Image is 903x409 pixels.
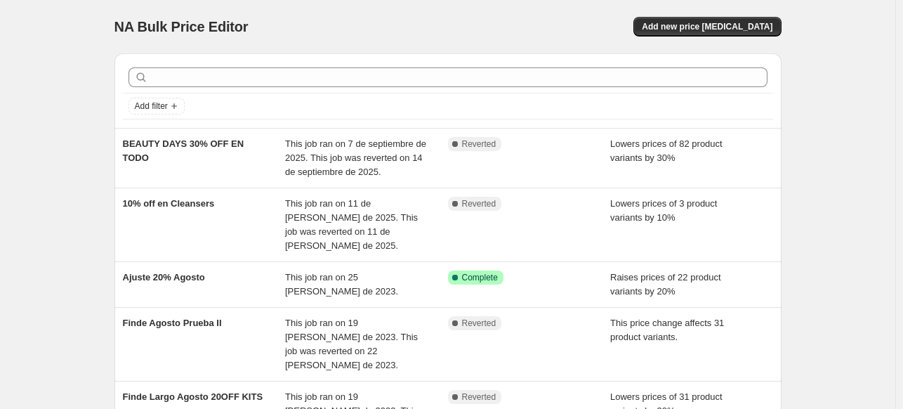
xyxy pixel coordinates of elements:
span: Lowers prices of 82 product variants by 30% [610,138,723,163]
span: Lowers prices of 3 product variants by 10% [610,198,717,223]
span: Add new price [MEDICAL_DATA] [642,21,772,32]
span: Reverted [462,138,496,150]
span: Finde Agosto Prueba II [123,318,222,328]
span: This job ran on 11 de [PERSON_NAME] de 2025. This job was reverted on 11 de [PERSON_NAME] de 2025. [285,198,418,251]
span: Reverted [462,198,496,209]
span: Reverted [462,318,496,329]
span: BEAUTY DAYS 30% OFF EN TODO [123,138,244,163]
span: This price change affects 31 product variants. [610,318,724,342]
span: Raises prices of 22 product variants by 20% [610,272,721,297]
span: Finde Largo Agosto 20OFF KITS [123,391,263,402]
span: Add filter [135,100,168,112]
span: 10% off en Cleansers [123,198,215,209]
button: Add filter [128,98,185,115]
span: Ajuste 20% Agosto [123,272,205,283]
span: Reverted [462,391,496,403]
button: Add new price [MEDICAL_DATA] [633,17,781,37]
span: This job ran on 25 [PERSON_NAME] de 2023. [285,272,398,297]
span: This job ran on 7 de septiembre de 2025. This job was reverted on 14 de septiembre de 2025. [285,138,426,177]
span: NA Bulk Price Editor [114,19,249,34]
span: This job ran on 19 [PERSON_NAME] de 2023. This job was reverted on 22 [PERSON_NAME] de 2023. [285,318,418,370]
span: Complete [462,272,498,283]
